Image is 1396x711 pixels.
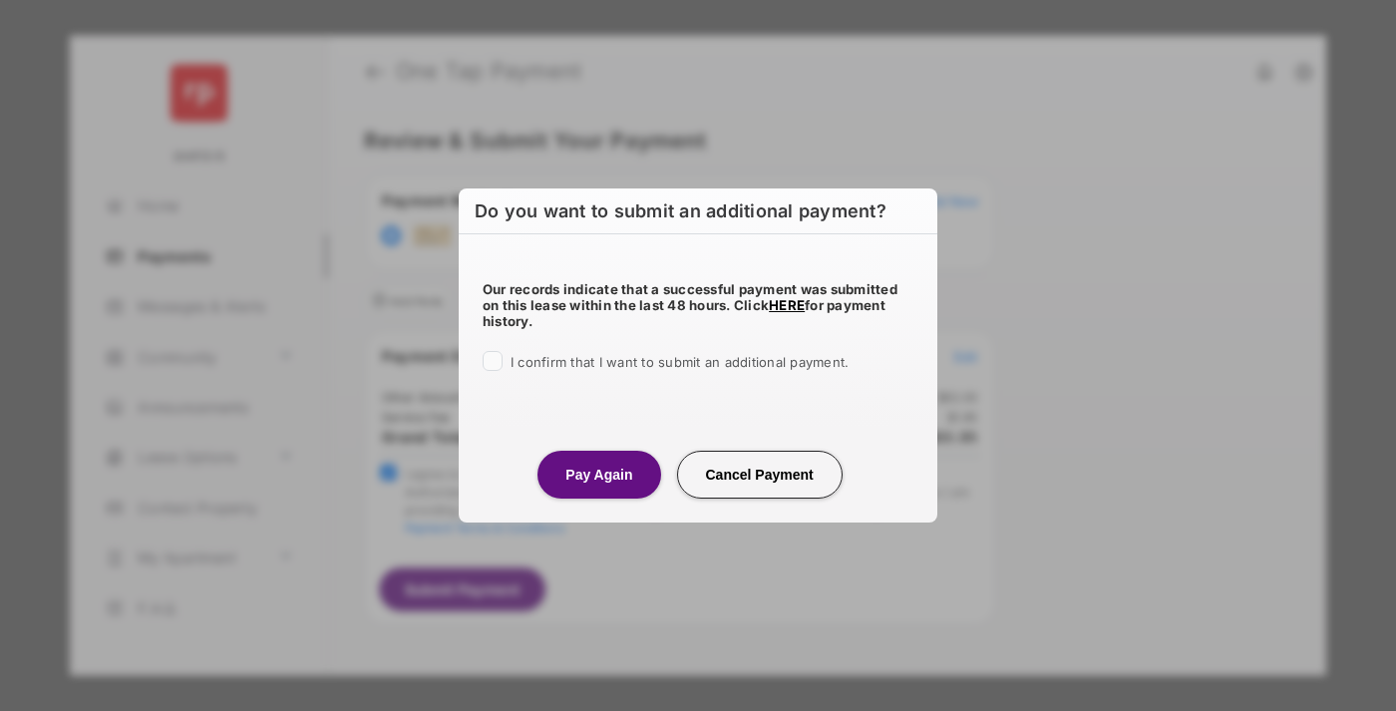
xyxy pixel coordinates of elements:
button: Pay Again [537,451,660,499]
h6: Do you want to submit an additional payment? [459,188,937,234]
span: I confirm that I want to submit an additional payment. [511,354,849,370]
a: HERE [769,297,805,313]
h5: Our records indicate that a successful payment was submitted on this lease within the last 48 hou... [483,281,913,329]
button: Cancel Payment [677,451,843,499]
